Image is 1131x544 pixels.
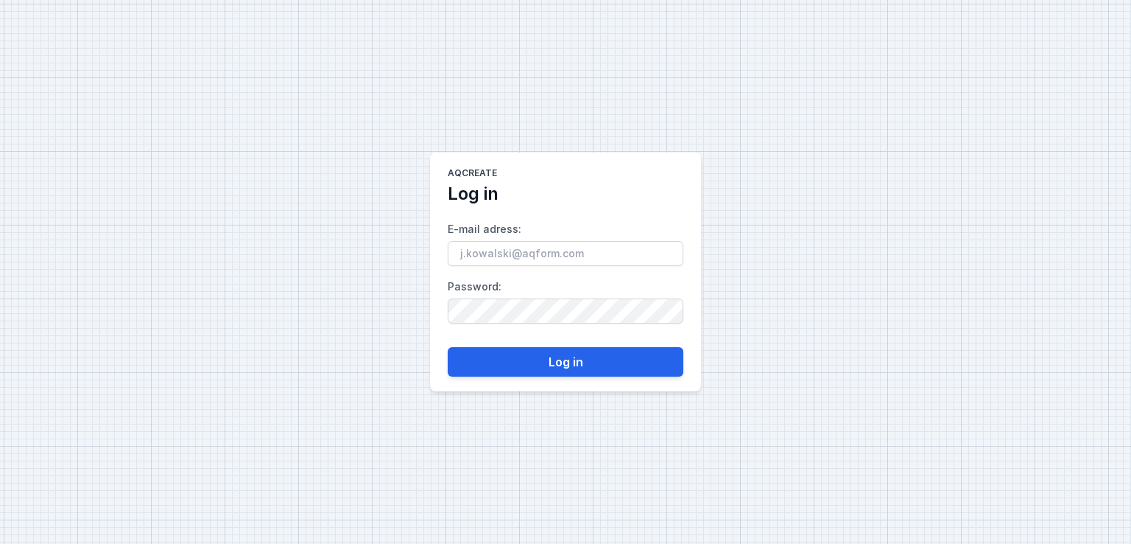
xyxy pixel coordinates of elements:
[448,347,683,377] button: Log in
[448,167,497,182] h1: AQcreate
[448,182,498,206] h2: Log in
[448,241,683,266] input: E-mail adress:
[448,217,683,266] label: E-mail adress :
[448,275,683,324] label: Password :
[448,299,683,324] input: Password:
